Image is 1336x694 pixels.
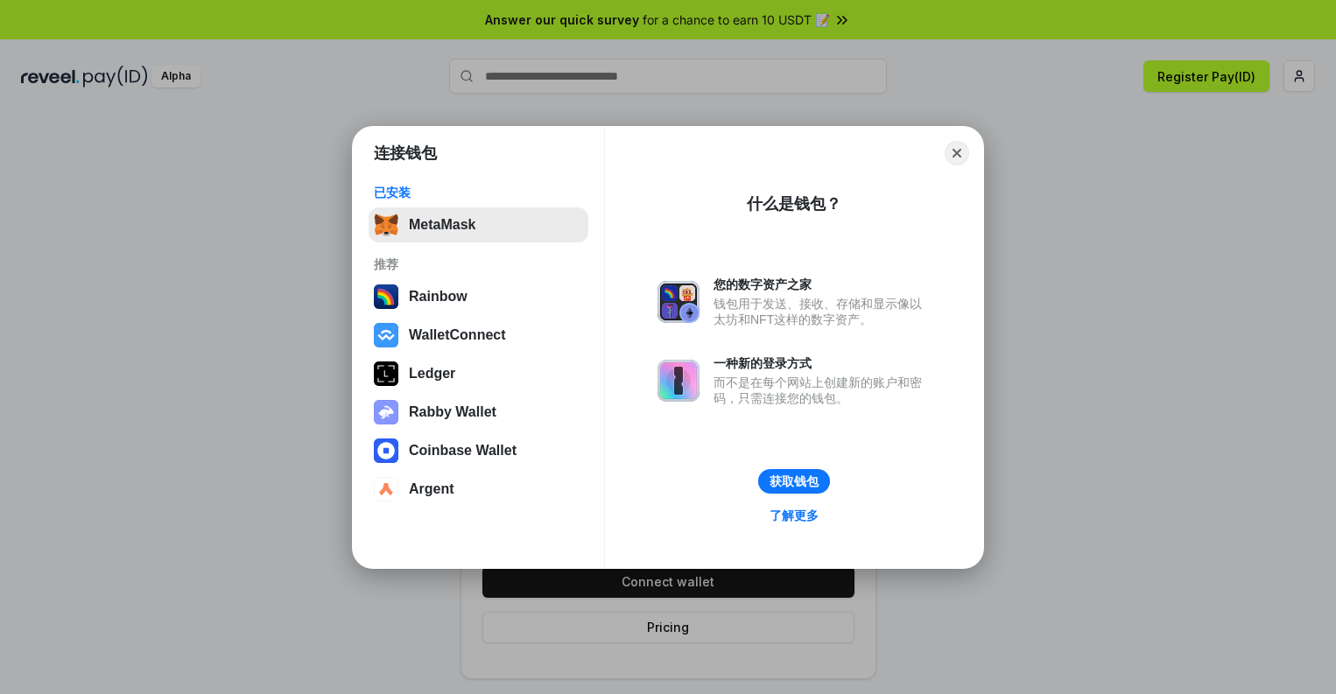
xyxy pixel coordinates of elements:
img: svg+xml,%3Csvg%20width%3D%2228%22%20height%3D%2228%22%20viewBox%3D%220%200%2028%2028%22%20fill%3D... [374,438,398,463]
div: 您的数字资产之家 [714,277,931,292]
div: Ledger [409,366,455,382]
a: 了解更多 [759,504,829,527]
div: 推荐 [374,256,583,272]
div: 钱包用于发送、接收、存储和显示像以太坊和NFT这样的数字资产。 [714,296,931,327]
button: Argent [369,472,588,507]
img: svg+xml,%3Csvg%20xmlns%3D%22http%3A%2F%2Fwww.w3.org%2F2000%2Fsvg%22%20fill%3D%22none%22%20viewBox... [657,281,700,323]
div: 获取钱包 [770,473,819,489]
img: svg+xml,%3Csvg%20xmlns%3D%22http%3A%2F%2Fwww.w3.org%2F2000%2Fsvg%22%20fill%3D%22none%22%20viewBox... [374,400,398,424]
img: svg+xml,%3Csvg%20xmlns%3D%22http%3A%2F%2Fwww.w3.org%2F2000%2Fsvg%22%20fill%3D%22none%22%20viewBox... [657,360,700,402]
div: 了解更多 [770,508,819,523]
img: svg+xml,%3Csvg%20width%3D%2228%22%20height%3D%2228%22%20viewBox%3D%220%200%2028%2028%22%20fill%3D... [374,323,398,347]
button: Close [945,141,969,165]
div: 而不是在每个网站上创建新的账户和密码，只需连接您的钱包。 [714,375,931,406]
div: Coinbase Wallet [409,443,517,459]
img: svg+xml,%3Csvg%20fill%3D%22none%22%20height%3D%2233%22%20viewBox%3D%220%200%2035%2033%22%20width%... [374,213,398,237]
button: WalletConnect [369,318,588,353]
h1: 连接钱包 [374,143,437,164]
button: Rabby Wallet [369,395,588,430]
button: Ledger [369,356,588,391]
div: Rainbow [409,289,468,305]
div: MetaMask [409,217,475,233]
div: WalletConnect [409,327,506,343]
button: Rainbow [369,279,588,314]
img: svg+xml,%3Csvg%20xmlns%3D%22http%3A%2F%2Fwww.w3.org%2F2000%2Fsvg%22%20width%3D%2228%22%20height%3... [374,361,398,386]
div: Argent [409,481,454,497]
div: Rabby Wallet [409,404,496,420]
div: 什么是钱包？ [747,193,841,214]
button: MetaMask [369,207,588,242]
img: svg+xml,%3Csvg%20width%3D%2228%22%20height%3D%2228%22%20viewBox%3D%220%200%2028%2028%22%20fill%3D... [374,477,398,501]
div: 一种新的登录方式 [714,355,931,371]
div: 已安装 [374,185,583,200]
button: 获取钱包 [758,469,830,494]
button: Coinbase Wallet [369,433,588,468]
img: svg+xml,%3Csvg%20width%3D%22120%22%20height%3D%22120%22%20viewBox%3D%220%200%20120%20120%22%20fil... [374,284,398,309]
